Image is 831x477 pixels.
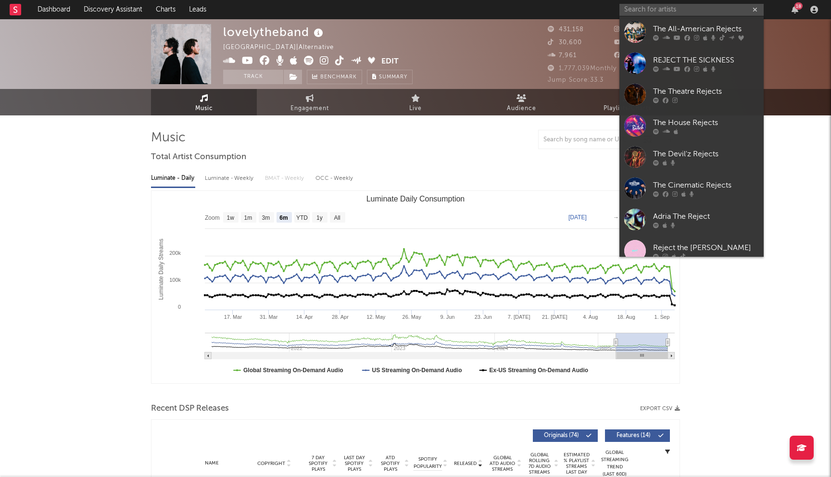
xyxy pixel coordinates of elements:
[613,214,619,221] text: →
[655,314,670,320] text: 1. Sep
[653,211,759,222] div: Adria The Reject
[614,26,648,33] span: 94,442
[619,16,764,48] a: The All-American Rejects
[653,117,759,128] div: The House Rejects
[507,103,536,114] span: Audience
[180,460,243,467] div: Name
[611,433,655,439] span: Features ( 14 )
[169,250,181,256] text: 200k
[653,23,759,35] div: The All-American Rejects
[533,429,598,442] button: Originals(74)
[409,103,422,114] span: Live
[548,26,584,33] span: 431,158
[653,54,759,66] div: REJECT THE SICKNESS
[454,461,477,466] span: Released
[372,367,462,374] text: US Streaming On-Demand Audio
[619,79,764,110] a: The Theatre Rejects
[605,429,670,442] button: Features(14)
[617,314,635,320] text: 18. Aug
[151,403,229,414] span: Recent DSP Releases
[468,89,574,115] a: Audience
[279,214,288,221] text: 6m
[332,314,349,320] text: 28. Apr
[244,214,252,221] text: 1m
[548,77,604,83] span: Jump Score: 33.3
[262,214,270,221] text: 3m
[381,56,399,68] button: Edit
[151,151,246,163] span: Total Artist Consumption
[403,314,422,320] text: 26. May
[334,214,340,221] text: All
[367,70,413,84] button: Summary
[568,214,587,221] text: [DATE]
[414,456,442,470] span: Spotify Popularity
[195,103,213,114] span: Music
[653,148,759,160] div: The Devil'z Rejects
[296,314,313,320] text: 14. Apr
[205,170,255,187] div: Luminate - Weekly
[619,141,764,173] a: The Devil'z Rejects
[792,6,798,13] button: 18
[260,314,278,320] text: 31. Mar
[548,39,582,46] span: 30,600
[363,89,468,115] a: Live
[653,179,759,191] div: The Cinematic Rejects
[563,452,590,475] span: Estimated % Playlist Streams Last Day
[619,173,764,204] a: The Cinematic Rejects
[583,314,598,320] text: 4. Aug
[341,455,367,472] span: Last Day Spotify Plays
[604,103,651,114] span: Playlists/Charts
[223,24,326,40] div: lovelytheband
[257,89,363,115] a: Engagement
[619,48,764,79] a: REJECT THE SICKNESS
[574,89,680,115] a: Playlists/Charts
[316,214,323,221] text: 1y
[169,277,181,283] text: 100k
[619,4,764,16] input: Search for artists
[508,314,530,320] text: 7. [DATE]
[315,170,354,187] div: OCC - Weekly
[379,75,407,80] span: Summary
[366,195,465,203] text: Luminate Daily Consumption
[227,214,235,221] text: 1w
[366,314,386,320] text: 12. May
[539,433,583,439] span: Originals ( 74 )
[539,136,640,144] input: Search by song name or URL
[290,103,329,114] span: Engagement
[542,314,567,320] text: 21. [DATE]
[151,170,195,187] div: Luminate - Daily
[320,72,357,83] span: Benchmark
[640,406,680,412] button: Export CSV
[653,242,759,253] div: Reject the [PERSON_NAME]
[526,452,553,475] span: Global Rolling 7D Audio Streams
[223,42,345,53] div: [GEOGRAPHIC_DATA] | Alternative
[619,110,764,141] a: The House Rejects
[619,235,764,266] a: Reject the [PERSON_NAME]
[619,204,764,235] a: Adria The Reject
[151,89,257,115] a: Music
[794,2,803,10] div: 18
[307,70,362,84] a: Benchmark
[296,214,308,221] text: YTD
[614,39,652,46] span: 156,000
[223,70,283,84] button: Track
[548,65,649,72] span: 1,777,039 Monthly Listeners
[653,86,759,97] div: The Theatre Rejects
[178,304,181,310] text: 0
[489,455,516,472] span: Global ATD Audio Streams
[305,455,331,472] span: 7 Day Spotify Plays
[243,367,343,374] text: Global Streaming On-Demand Audio
[378,455,403,472] span: ATD Spotify Plays
[151,191,680,383] svg: Luminate Daily Consumption
[548,52,577,59] span: 7,961
[440,314,454,320] text: 9. Jun
[490,367,589,374] text: Ex-US Streaming On-Demand Audio
[205,214,220,221] text: Zoom
[475,314,492,320] text: 23. Jun
[614,52,648,59] span: 42,000
[257,461,285,466] span: Copyright
[158,238,164,300] text: Luminate Daily Streams
[224,314,242,320] text: 17. Mar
